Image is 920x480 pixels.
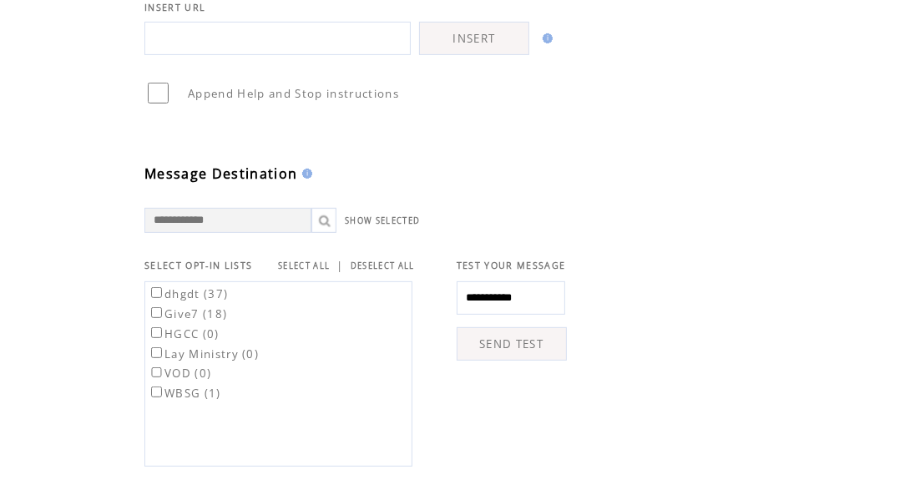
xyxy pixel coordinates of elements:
span: | [336,258,343,273]
a: SELECT ALL [278,260,330,271]
span: SELECT OPT-IN LISTS [144,260,252,271]
label: Give7 (18) [148,306,227,321]
input: HGCC (0) [151,327,162,338]
label: WBSG (1) [148,386,221,401]
a: INSERT [419,22,529,55]
input: Give7 (18) [151,307,162,318]
a: SHOW SELECTED [345,215,420,226]
input: Lay Ministry (0) [151,347,162,358]
input: WBSG (1) [151,387,162,397]
span: Append Help and Stop instructions [188,86,399,101]
label: Lay Ministry (0) [148,346,259,361]
a: SEND TEST [457,327,567,361]
input: VOD (0) [151,367,162,378]
img: help.gif [538,33,553,43]
span: INSERT URL [144,2,205,13]
label: dhgdt (37) [148,286,228,301]
input: dhgdt (37) [151,287,162,298]
img: help.gif [297,169,312,179]
span: Message Destination [144,164,297,183]
span: TEST YOUR MESSAGE [457,260,566,271]
label: HGCC (0) [148,326,220,341]
a: DESELECT ALL [351,260,415,271]
label: VOD (0) [148,366,211,381]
